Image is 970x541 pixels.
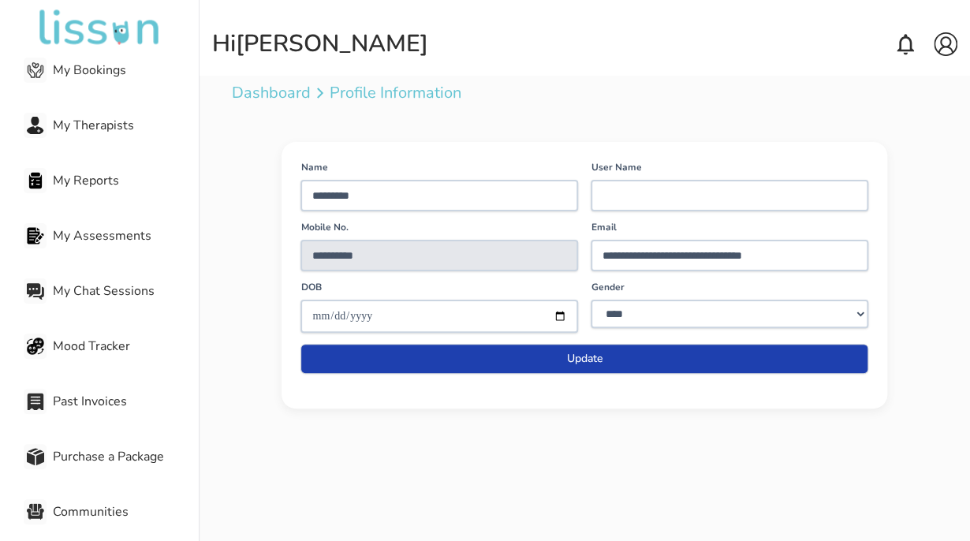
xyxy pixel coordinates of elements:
label: Gender [591,281,748,293]
span: Communities [53,502,199,521]
img: Past Invoices [27,393,44,410]
label: Email [591,221,748,233]
img: account.svg [934,32,957,56]
label: User Name [591,161,748,173]
span: Past Invoices [53,392,199,411]
img: Mood Tracker [27,338,44,355]
span: My Therapists [53,116,199,135]
img: Communities [27,503,44,520]
span: My Bookings [53,61,199,80]
span: Mood Tracker [53,337,199,356]
img: My Therapists [27,117,44,134]
button: Update [300,344,868,374]
span: My Reports [53,171,199,190]
img: My Reports [27,172,44,189]
span: My Chat Sessions [53,282,199,300]
span: Purchase a Package [53,447,199,466]
label: Name [300,161,458,173]
img: My Assessments [27,227,44,244]
img: Purchase a Package [27,448,44,465]
img: My Bookings [27,62,44,79]
img: My Chat Sessions [27,282,44,300]
a: Dashboard [232,82,311,104]
img: undefined [36,9,162,47]
div: Hi [PERSON_NAME] [212,30,428,58]
label: DOB [300,281,458,293]
label: Mobile No. [300,221,458,233]
span: My Assessments [53,226,199,245]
